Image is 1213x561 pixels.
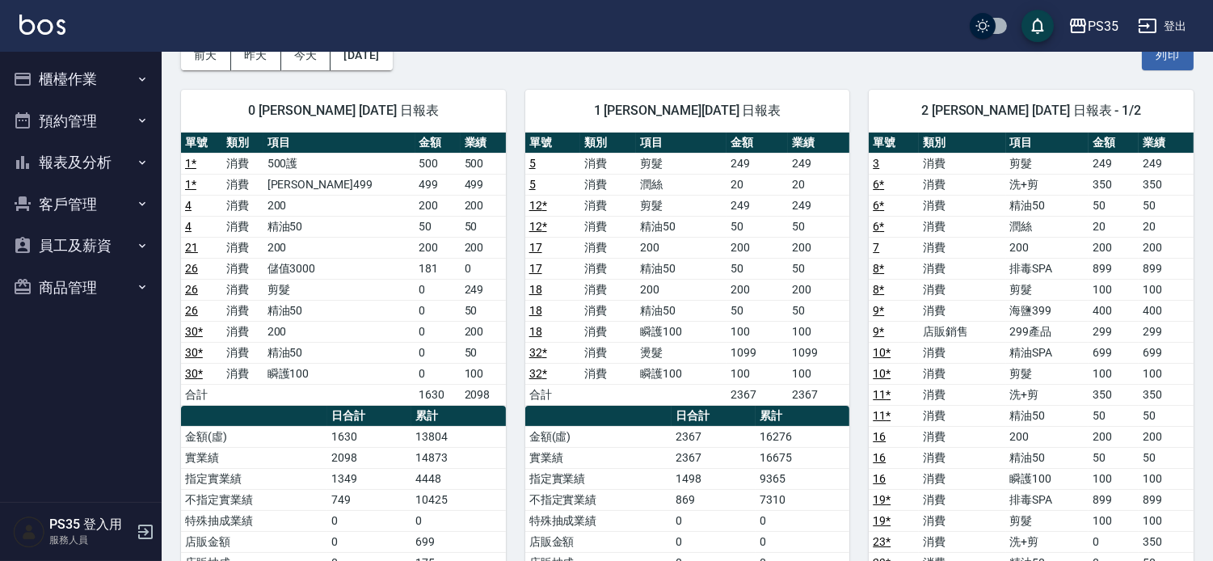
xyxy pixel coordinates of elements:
td: 海鹽399 [1006,300,1089,321]
a: 26 [185,304,198,317]
button: [DATE] [331,40,392,70]
h5: PS35 登入用 [49,517,132,533]
th: 業績 [461,133,506,154]
td: 消費 [919,405,1005,426]
td: 50 [727,258,788,279]
td: 消費 [580,363,636,384]
td: 消費 [580,216,636,237]
td: 249 [727,195,788,216]
td: 0 [756,510,849,531]
td: 100 [1089,468,1139,489]
td: 16675 [756,447,849,468]
td: 100 [727,363,788,384]
a: 26 [185,262,198,275]
td: 消費 [919,531,1005,552]
td: 消費 [222,321,263,342]
td: 50 [727,216,788,237]
button: 報表及分析 [6,141,155,183]
td: 金額(虛) [181,426,327,447]
a: 16 [873,451,886,464]
td: 400 [1089,300,1139,321]
button: 前天 [181,40,231,70]
td: 100 [461,363,506,384]
td: 7310 [756,489,849,510]
td: 消費 [580,237,636,258]
td: 精油50 [263,342,415,363]
td: 100 [1089,510,1139,531]
div: PS35 [1088,16,1118,36]
td: 200 [263,237,415,258]
td: 2098 [461,384,506,405]
td: 燙髮 [636,342,727,363]
td: 899 [1089,489,1139,510]
td: 不指定實業績 [181,489,327,510]
td: 500 [461,153,506,174]
td: 50 [788,258,849,279]
a: 18 [529,304,542,317]
table: a dense table [525,133,850,406]
td: 249 [1089,153,1139,174]
td: 特殊抽成業績 [181,510,327,531]
button: 櫃檯作業 [6,58,155,100]
td: 店販金額 [181,531,327,552]
th: 業績 [788,133,849,154]
img: Person [13,516,45,548]
td: 50 [1089,195,1139,216]
td: 0 [672,531,756,552]
th: 日合計 [672,406,756,427]
th: 單號 [181,133,222,154]
td: 瞬護100 [636,363,727,384]
table: a dense table [181,133,506,406]
th: 金額 [415,133,461,154]
td: 400 [1139,300,1194,321]
td: 潤絲 [636,174,727,195]
td: 消費 [580,195,636,216]
td: 299 [1139,321,1194,342]
td: 699 [1089,342,1139,363]
td: 249 [461,279,506,300]
td: 50 [727,300,788,321]
td: 20 [788,174,849,195]
td: 0 [415,300,461,321]
button: 列印 [1142,40,1194,70]
a: 26 [185,283,198,296]
td: 50 [461,342,506,363]
button: 客戶管理 [6,183,155,226]
button: PS35 [1062,10,1125,43]
td: 869 [672,489,756,510]
td: 20 [1089,216,1139,237]
td: 精油50 [263,216,415,237]
td: 50 [461,300,506,321]
td: 洗+剪 [1006,174,1089,195]
a: 17 [529,262,542,275]
td: 剪髮 [1006,363,1089,384]
th: 單號 [869,133,919,154]
a: 21 [185,241,198,254]
td: 100 [788,363,849,384]
td: 精油50 [1006,405,1089,426]
td: 10425 [411,489,505,510]
td: 699 [1139,342,1194,363]
td: 249 [1139,153,1194,174]
td: 200 [636,279,727,300]
td: 16276 [756,426,849,447]
span: 1 [PERSON_NAME][DATE] 日報表 [545,103,831,119]
td: 499 [415,174,461,195]
a: 3 [873,157,879,170]
a: 5 [529,157,536,170]
td: 20 [1139,216,1194,237]
td: 0 [411,510,505,531]
td: 合計 [525,384,581,405]
td: 排毒SPA [1006,258,1089,279]
td: 200 [1139,237,1194,258]
td: 消費 [580,153,636,174]
td: 181 [415,258,461,279]
a: 17 [529,241,542,254]
td: 瞬護100 [636,321,727,342]
td: 1349 [327,468,411,489]
td: 899 [1089,258,1139,279]
td: 0 [327,531,411,552]
th: 日合計 [327,406,411,427]
td: 0 [327,510,411,531]
td: 瞬護100 [263,363,415,384]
